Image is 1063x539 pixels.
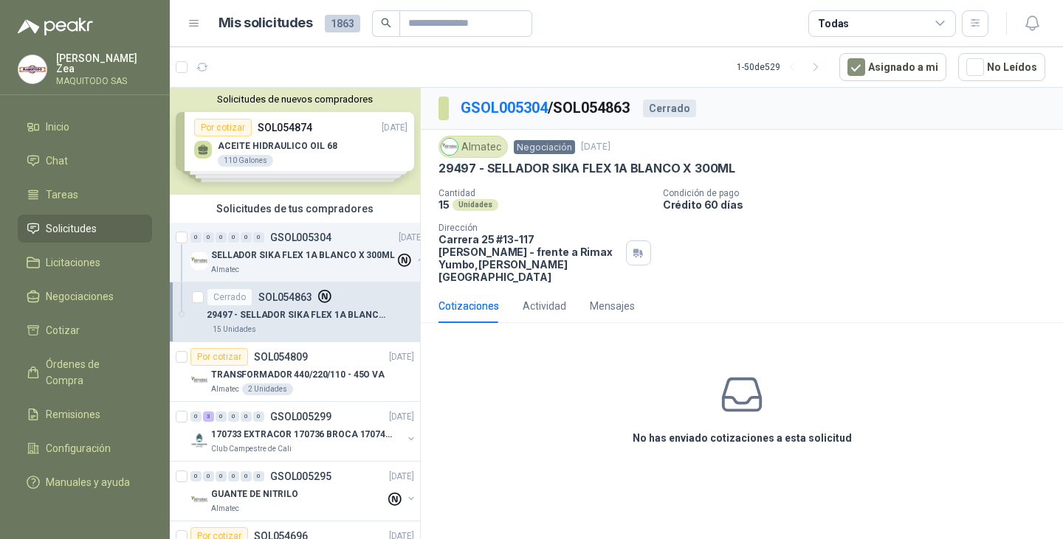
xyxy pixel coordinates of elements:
[46,322,80,338] span: Cotizar
[219,13,313,34] h1: Mis solicitudes
[514,141,575,153] a: Negociación
[46,288,114,305] span: Negociaciones
[399,231,424,245] p: [DATE]
[839,53,946,81] button: Asignado a mi
[438,223,620,233] p: Dirección
[190,431,208,449] img: Company Logo
[18,316,152,344] a: Cotizar
[438,188,651,198] p: Cantidad
[253,411,264,422] div: 0
[438,298,499,314] div: Cotizaciones
[190,252,208,270] img: Company Logo
[737,55,828,79] div: 1 - 50 de 529
[958,53,1045,81] button: No Leídos
[211,503,239,515] p: Almatec
[389,470,414,484] p: [DATE]
[211,264,239,276] p: Almatec
[18,350,152,394] a: Órdenes de Compra
[453,199,498,211] div: Unidades
[270,411,331,422] p: GSOL005299
[216,411,227,422] div: 0
[18,282,152,310] a: Negociaciones
[270,232,331,243] p: GSOL005304
[18,113,152,141] a: Inicio
[46,406,100,422] span: Remisiones
[381,18,391,28] span: search
[190,467,417,515] a: 0 0 0 0 0 0 GSOL005295[DATE] Company LogoGUANTE DE NITRILOAlmatec
[190,232,202,243] div: 0
[211,368,385,382] p: TRANSFORMADOR 440/220/110 - 45O VA
[46,356,138,389] span: Órdenes de Compra
[389,410,414,424] p: [DATE]
[18,55,47,83] img: Company Logo
[46,153,68,169] span: Chat
[461,99,548,117] a: GSOL005304
[56,53,152,74] p: [PERSON_NAME] Zea
[258,292,312,302] p: SOL054863
[633,430,852,446] h3: No has enviado cotizaciones a esta solicitud
[438,136,508,158] div: Almatec
[581,140,610,154] p: [DATE]
[18,18,93,35] img: Logo peakr
[190,471,202,481] div: 0
[18,434,152,462] a: Configuración
[170,342,420,402] a: Por cotizarSOL054809[DATE] Company LogoTRANSFORMADOR 440/220/110 - 45O VAAlmatec2 Unidades
[190,491,208,509] img: Company Logo
[18,147,152,175] a: Chat
[228,232,239,243] div: 0
[211,443,292,455] p: Club Campestre de Cali
[170,282,420,342] a: CerradoSOL05486329497 - SELLADOR SIKA FLEX 1A BLANCO X 300ML15 Unidades
[18,215,152,243] a: Solicitudes
[228,411,239,422] div: 0
[211,428,395,442] p: 170733 EXTRACOR 170736 BROCA 170743 PORTACAND
[242,383,293,395] div: 2 Unidades
[190,229,427,276] a: 0 0 0 0 0 0 GSOL005304[DATE] Company LogoSELLADOR SIKA FLEX 1A BLANCO X 300MLAlmatec
[228,471,239,481] div: 0
[211,383,239,395] p: Almatec
[643,100,696,117] div: Cerrado
[190,411,202,422] div: 0
[514,140,575,154] span: Negociación
[46,187,78,203] span: Tareas
[207,324,262,335] div: 15 Unidades
[253,471,264,481] div: 0
[389,350,414,364] p: [DATE]
[211,487,298,501] p: GUANTE DE NITRILO
[270,471,331,481] p: GSOL005295
[207,308,391,322] p: 29497 - SELLADOR SIKA FLEX 1A BLANCO X 300ML
[207,288,252,306] div: Cerrado
[216,232,227,243] div: 0
[46,474,130,490] span: Manuales y ayuda
[441,139,458,155] img: Company Logo
[18,468,152,496] a: Manuales y ayuda
[203,411,214,422] div: 3
[241,232,252,243] div: 0
[461,97,631,119] p: / SOL054863
[18,400,152,428] a: Remisiones
[46,254,100,271] span: Licitaciones
[18,248,152,277] a: Licitaciones
[523,298,566,314] div: Actividad
[818,15,849,32] div: Todas
[203,232,214,243] div: 0
[46,119,69,135] span: Inicio
[438,233,620,283] p: Carrera 25 #13-117 [PERSON_NAME] - frente a Rimax Yumbo , [PERSON_NAME][GEOGRAPHIC_DATA]
[176,94,414,105] button: Solicitudes de nuevos compradores
[203,471,214,481] div: 0
[253,232,264,243] div: 0
[46,220,97,237] span: Solicitudes
[438,198,450,211] p: 15
[663,198,1057,211] p: Crédito 60 días
[190,372,208,389] img: Company Logo
[438,161,735,176] p: 29497 - SELLADOR SIKA FLEX 1A BLANCO X 300ML
[325,15,360,32] span: 1863
[241,471,252,481] div: 0
[46,440,111,456] span: Configuración
[56,77,152,86] p: MAQUITODO SAS
[211,248,395,262] p: SELLADOR SIKA FLEX 1A BLANCO X 300ML
[190,348,248,366] div: Por cotizar
[663,188,1057,198] p: Condición de pago
[590,298,635,314] div: Mensajes
[170,195,420,223] div: Solicitudes de tus compradores
[241,411,252,422] div: 0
